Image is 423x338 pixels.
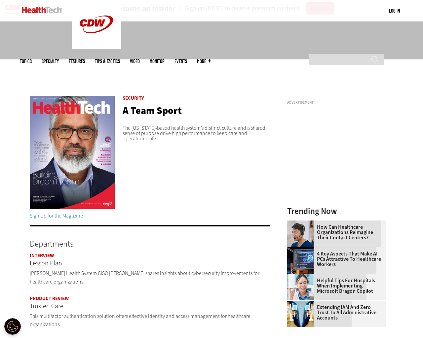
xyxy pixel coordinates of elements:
a: Desktop monitor with brain AI concept [287,247,317,253]
img: Desktop monitor with brain AI concept [287,247,314,274]
span: Specialty [42,59,59,64]
a: Sign Up for the Magazine [30,212,83,219]
a: Interview [30,252,54,259]
a: Product Review [30,295,69,302]
img: Home [22,7,62,13]
h3: Trending Now [287,207,386,215]
div: User menu [389,7,400,14]
a: abstract image of woman with pixelated face [287,301,317,306]
img: Doctor using phone to dictate to tablet [287,274,314,300]
a: CDW [72,44,121,51]
a: MonITor [150,59,165,64]
p: [PERSON_NAME] Health System CISO [PERSON_NAME] shares insights about cybersecurity improvements f... [30,269,270,286]
a: Security [123,95,144,101]
a: Doctor using phone to dictate to tablet [287,274,317,279]
p: This multifactor authentication solution offers effective identity and access management for heal... [30,312,270,329]
div: The [US_STATE]-based health system’s distinct culture and a shared sense of purpose drive high pe... [123,96,270,141]
span: Topics [20,59,32,64]
a: Features [69,59,85,64]
img: abstract image of woman with pixelated face [287,301,314,327]
div: Cookie Settings [4,318,21,335]
a: Video [130,59,140,64]
a: Tips & Tactics [95,59,120,64]
h3: Advertisement [287,101,386,104]
button: Open Preferences [4,318,21,335]
span: More [197,59,211,64]
a: 4 Key Aspects That Make AI PCs Attractive to Healthcare Workers [287,251,382,267]
a: Extending IAM and Zero Trust to All Administrative Accounts [287,305,382,321]
a: How Can Healthcare Organizations Reimagine Their Contact Centers? [287,224,382,240]
a: Events [174,59,187,64]
a: Trusted Care [30,301,270,312]
a: Helpful Tips for Hospitals When Implementing Microsoft Dragon Copilot [287,278,382,294]
h3: Departments [30,225,270,248]
a: Lesson Plan [30,258,270,269]
img: Healthcare contact center [287,220,314,247]
a: A Team Sport [123,104,182,117]
a: Healthcare contact center [287,220,317,226]
img: HTQ325_C1.jpg [30,96,115,209]
iframe: advertisement [287,107,386,189]
a: Log in [389,8,400,14]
